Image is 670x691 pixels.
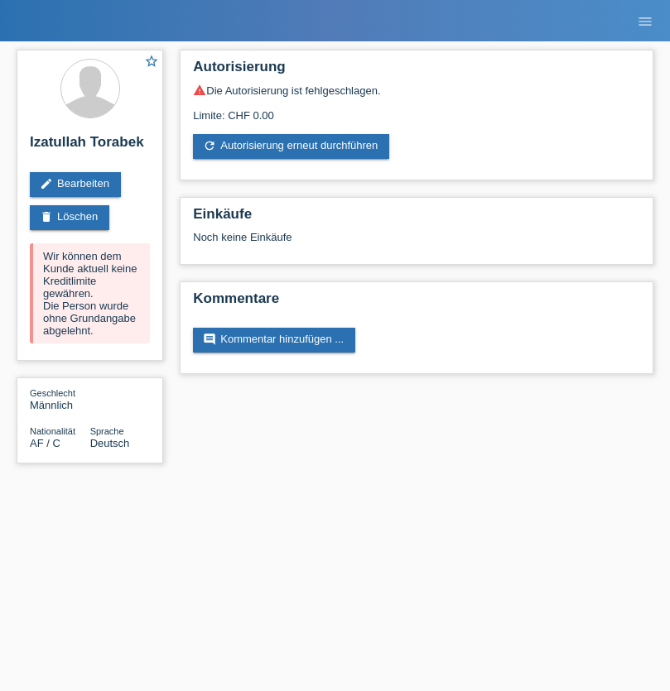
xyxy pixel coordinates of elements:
a: commentKommentar hinzufügen ... [193,328,355,353]
h2: Autorisierung [193,59,640,84]
i: comment [203,333,216,346]
a: editBearbeiten [30,172,121,197]
i: edit [40,177,53,190]
a: refreshAutorisierung erneut durchführen [193,134,389,159]
span: Afghanistan / C / 25.10.2015 [30,437,60,449]
i: delete [40,210,53,223]
div: Noch keine Einkäufe [193,231,640,256]
span: Geschlecht [30,388,75,398]
span: Deutsch [90,437,130,449]
div: Männlich [30,386,90,411]
h2: Einkäufe [193,206,640,231]
span: Nationalität [30,426,75,436]
a: menu [629,16,662,26]
h2: Kommentare [193,290,640,315]
a: deleteLöschen [30,205,109,230]
i: warning [193,84,206,97]
div: Limite: CHF 0.00 [193,97,640,122]
div: Die Autorisierung ist fehlgeschlagen. [193,84,640,97]
i: star_border [144,54,159,69]
a: star_border [144,54,159,71]
h2: Izatullah Torabek [30,134,150,159]
i: menu [637,13,653,30]
div: Wir können dem Kunde aktuell keine Kreditlimite gewähren. Die Person wurde ohne Grundangabe abgel... [30,243,150,343]
span: Sprache [90,426,124,436]
i: refresh [203,139,216,152]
